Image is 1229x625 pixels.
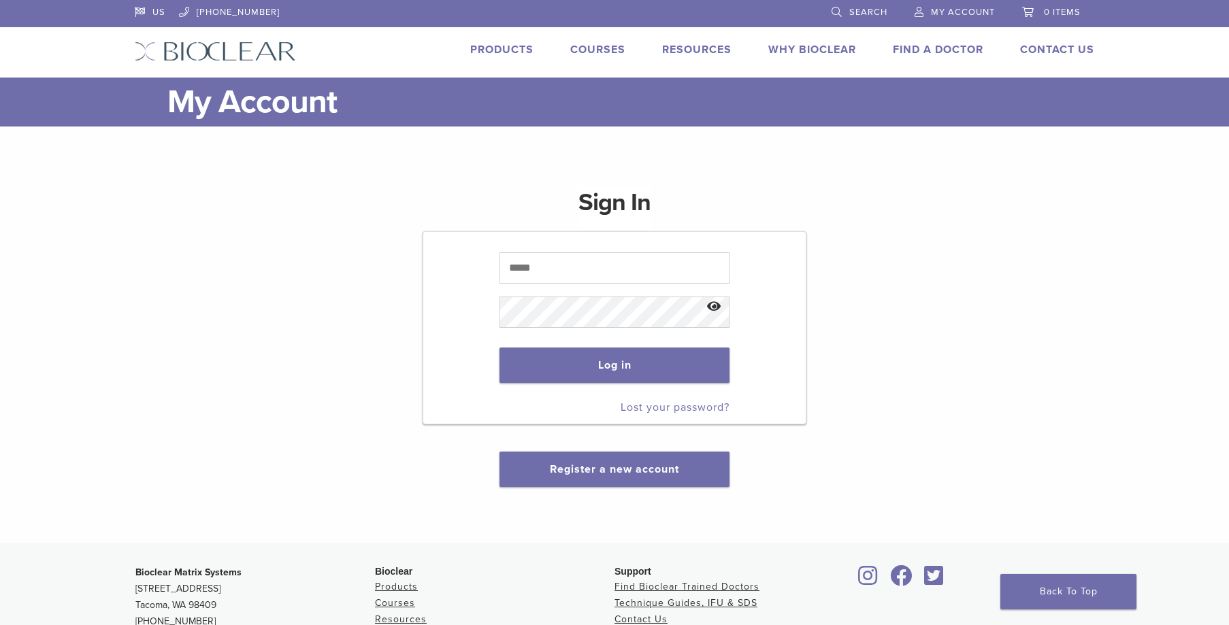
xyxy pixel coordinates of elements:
a: Contact Us [1020,43,1094,56]
button: Register a new account [499,452,730,487]
a: Lost your password? [621,401,730,414]
a: Bioclear [854,573,883,587]
span: My Account [931,7,995,18]
a: Register a new account [550,462,679,476]
img: Bioclear [135,41,296,61]
span: Bioclear [375,566,412,577]
a: Bioclear [919,573,948,587]
a: Contact Us [614,613,668,625]
a: Resources [662,43,732,56]
span: 0 items [1044,7,1081,18]
a: Find Bioclear Trained Doctors [614,581,759,592]
h1: My Account [167,78,1094,126]
button: Log in [499,348,729,383]
a: Technique Guides, IFU & SDS [614,597,757,609]
strong: Bioclear Matrix Systems [135,567,242,578]
span: Search [849,7,887,18]
button: Show password [700,290,729,324]
a: Products [375,581,418,592]
a: Courses [570,43,625,56]
a: Products [470,43,534,56]
a: Find A Doctor [893,43,983,56]
a: Bioclear [885,573,917,587]
a: Why Bioclear [768,43,856,56]
span: Support [614,566,651,577]
h1: Sign In [578,186,651,230]
a: Courses [375,597,415,609]
a: Back To Top [1000,574,1136,609]
a: Resources [375,613,427,625]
